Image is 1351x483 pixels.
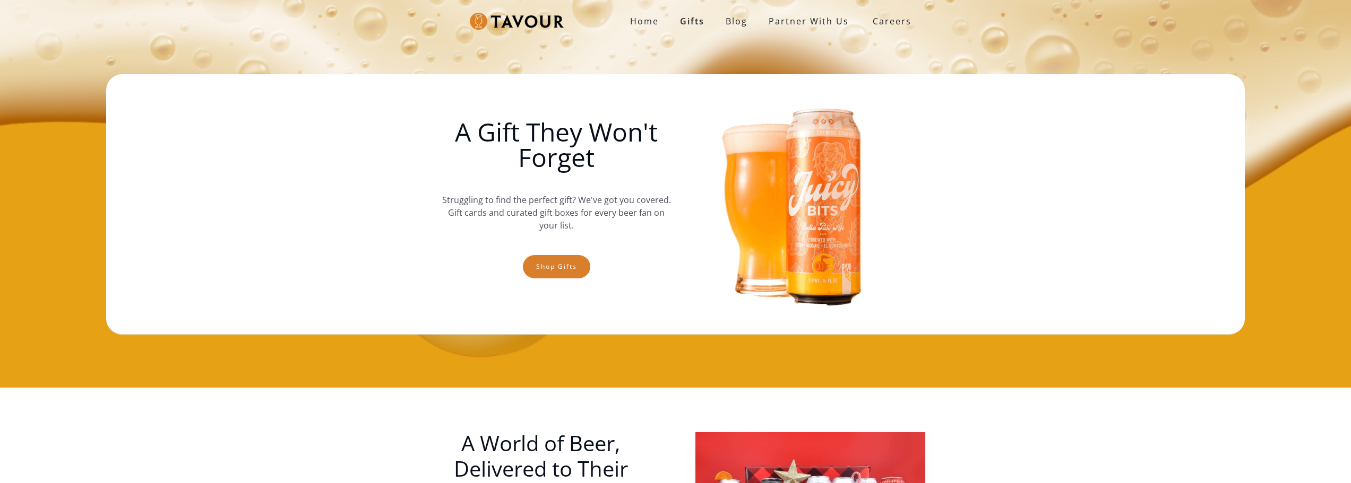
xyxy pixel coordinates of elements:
a: Home [619,11,669,32]
strong: Careers [873,11,911,32]
a: Careers [859,6,919,36]
a: Gifts [669,11,715,32]
p: Struggling to find the perfect gift? We've got you covered. Gift cards and curated gift boxes for... [442,183,671,242]
a: Shop gifts [523,255,590,278]
strong: Home [630,15,659,27]
h1: A Gift They Won't Forget [442,119,671,170]
a: Blog [715,11,758,32]
a: partner with us [758,11,859,32]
